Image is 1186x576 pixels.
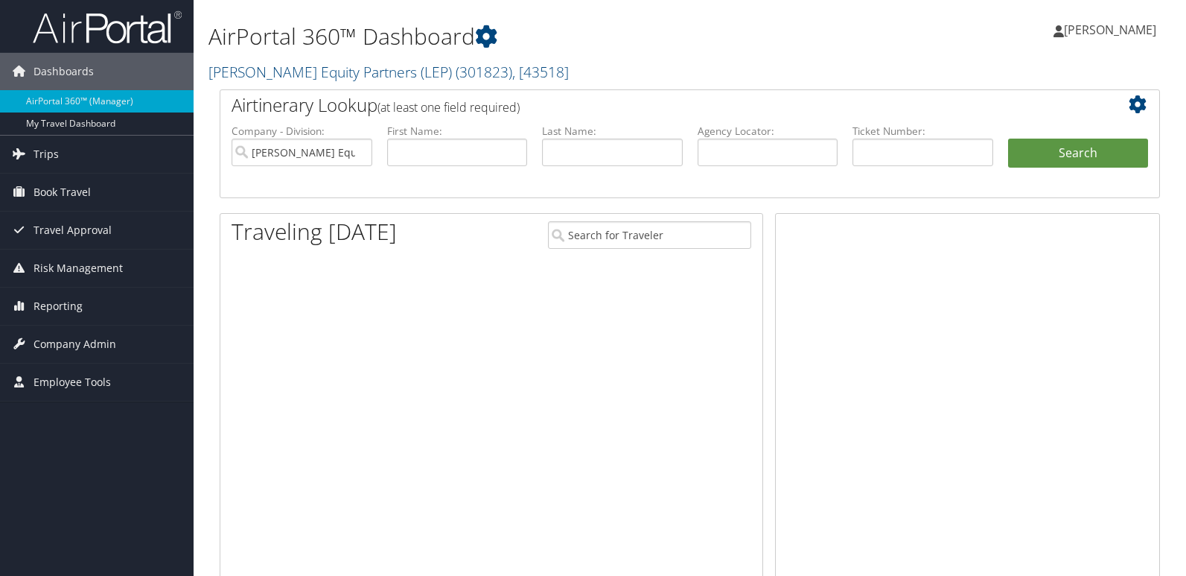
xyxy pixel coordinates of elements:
span: (at least one field required) [377,99,520,115]
label: Last Name: [542,124,683,139]
span: ( 301823 ) [456,62,512,82]
h2: Airtinerary Lookup [232,92,1070,118]
span: Reporting [34,288,83,325]
label: Agency Locator: [698,124,838,139]
span: Risk Management [34,250,123,287]
img: airportal-logo.png [33,10,182,45]
h1: Traveling [DATE] [232,216,397,247]
label: Company - Division: [232,124,372,139]
a: [PERSON_NAME] [1053,7,1171,52]
h1: AirPortal 360™ Dashboard [208,21,850,52]
button: Search [1008,139,1149,168]
span: Book Travel [34,174,91,211]
label: Ticket Number: [852,124,993,139]
span: Dashboards [34,53,94,90]
span: [PERSON_NAME] [1064,22,1156,38]
span: Company Admin [34,326,116,363]
span: Travel Approval [34,212,112,249]
a: [PERSON_NAME] Equity Partners (LEP) [208,62,569,82]
span: Employee Tools [34,364,111,401]
span: Trips [34,136,59,173]
label: First Name: [387,124,528,139]
span: , [ 43518 ] [512,62,569,82]
input: Search for Traveler [548,221,752,249]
